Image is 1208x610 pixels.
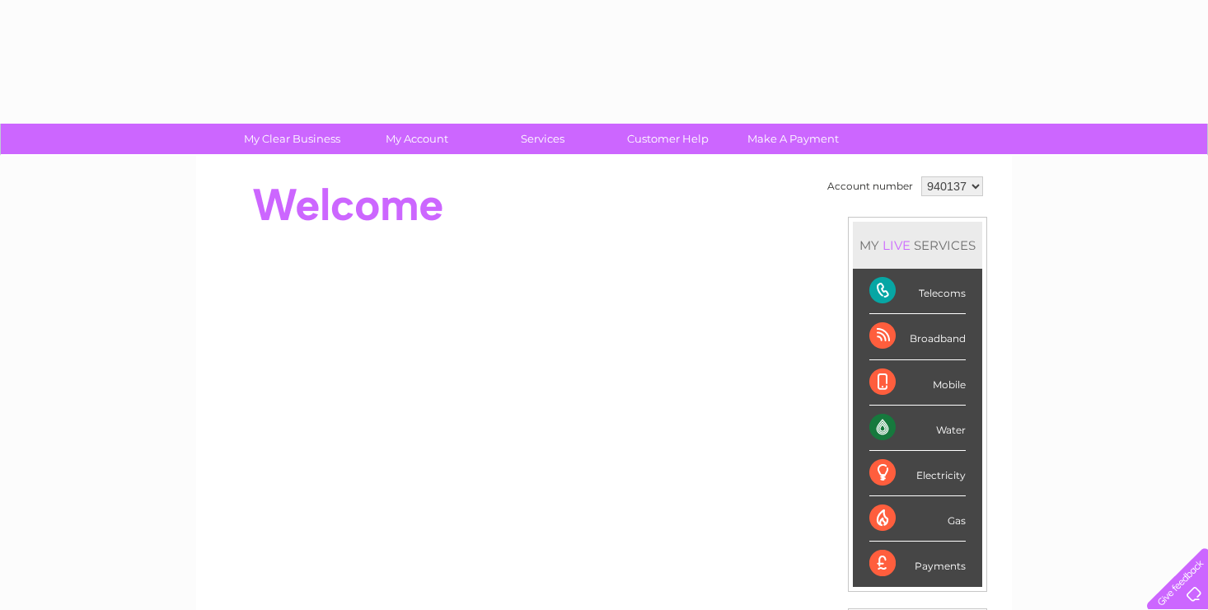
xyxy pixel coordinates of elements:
a: Services [475,124,611,154]
div: Electricity [869,451,966,496]
div: Gas [869,496,966,542]
div: Payments [869,542,966,586]
a: My Account [349,124,485,154]
a: Make A Payment [725,124,861,154]
a: Customer Help [600,124,736,154]
div: LIVE [879,237,914,253]
div: Broadband [869,314,966,359]
div: MY SERVICES [853,222,982,269]
div: Telecoms [869,269,966,314]
div: Water [869,406,966,451]
td: Account number [823,172,917,200]
a: My Clear Business [224,124,360,154]
div: Mobile [869,360,966,406]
